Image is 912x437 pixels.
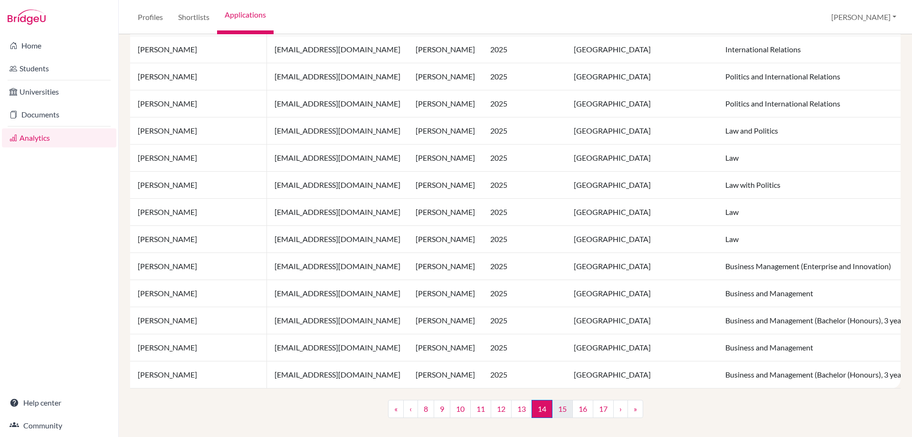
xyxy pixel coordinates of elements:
[566,253,718,280] td: [GEOGRAPHIC_DATA]
[483,199,566,226] td: 2025
[566,117,718,145] td: [GEOGRAPHIC_DATA]
[130,361,267,388] td: [PERSON_NAME]
[2,36,116,55] a: Home
[130,117,267,145] td: [PERSON_NAME]
[267,253,408,280] td: [EMAIL_ADDRESS][DOMAIN_NAME]
[566,90,718,117] td: [GEOGRAPHIC_DATA]
[267,145,408,172] td: [EMAIL_ADDRESS][DOMAIN_NAME]
[267,361,408,388] td: [EMAIL_ADDRESS][DOMAIN_NAME]
[130,63,267,90] td: [PERSON_NAME]
[130,226,267,253] td: [PERSON_NAME]
[267,334,408,361] td: [EMAIL_ADDRESS][DOMAIN_NAME]
[130,253,267,280] td: [PERSON_NAME]
[483,36,566,63] td: 2025
[408,36,483,63] td: [PERSON_NAME]
[566,307,718,334] td: [GEOGRAPHIC_DATA]
[483,361,566,388] td: 2025
[130,280,267,307] td: [PERSON_NAME]
[511,400,532,418] a: 13
[483,63,566,90] td: 2025
[130,307,267,334] td: [PERSON_NAME]
[267,36,408,63] td: [EMAIL_ADDRESS][DOMAIN_NAME]
[483,253,566,280] td: 2025
[566,334,718,361] td: [GEOGRAPHIC_DATA]
[408,145,483,172] td: [PERSON_NAME]
[8,10,46,25] img: Bridge-U
[2,105,116,124] a: Documents
[130,199,267,226] td: [PERSON_NAME]
[267,280,408,307] td: [EMAIL_ADDRESS][DOMAIN_NAME]
[408,172,483,199] td: [PERSON_NAME]
[566,226,718,253] td: [GEOGRAPHIC_DATA]
[572,400,593,418] a: 16
[483,334,566,361] td: 2025
[388,400,643,426] nav: ...
[2,128,116,147] a: Analytics
[483,280,566,307] td: 2025
[267,63,408,90] td: [EMAIL_ADDRESS][DOMAIN_NAME]
[267,117,408,145] td: [EMAIL_ADDRESS][DOMAIN_NAME]
[408,90,483,117] td: [PERSON_NAME]
[566,280,718,307] td: [GEOGRAPHIC_DATA]
[388,400,404,418] a: «
[408,334,483,361] td: [PERSON_NAME]
[418,400,434,418] a: 8
[130,172,267,199] td: [PERSON_NAME]
[2,59,116,78] a: Students
[408,361,483,388] td: [PERSON_NAME]
[566,63,718,90] td: [GEOGRAPHIC_DATA]
[483,307,566,334] td: 2025
[483,226,566,253] td: 2025
[130,334,267,361] td: [PERSON_NAME]
[491,400,512,418] a: 12
[2,82,116,101] a: Universities
[593,400,614,418] a: 17
[408,253,483,280] td: [PERSON_NAME]
[627,400,643,418] a: »
[552,400,573,418] a: 15
[613,400,628,418] a: ›
[450,400,471,418] a: 10
[483,90,566,117] td: 2025
[130,145,267,172] td: [PERSON_NAME]
[566,361,718,388] td: [GEOGRAPHIC_DATA]
[267,307,408,334] td: [EMAIL_ADDRESS][DOMAIN_NAME]
[408,280,483,307] td: [PERSON_NAME]
[483,145,566,172] td: 2025
[566,199,718,226] td: [GEOGRAPHIC_DATA]
[408,226,483,253] td: [PERSON_NAME]
[2,416,116,435] a: Community
[130,90,267,117] td: [PERSON_NAME]
[403,400,418,418] a: ‹
[267,90,408,117] td: [EMAIL_ADDRESS][DOMAIN_NAME]
[267,172,408,199] td: [EMAIL_ADDRESS][DOMAIN_NAME]
[566,172,718,199] td: [GEOGRAPHIC_DATA]
[408,199,483,226] td: [PERSON_NAME]
[408,307,483,334] td: [PERSON_NAME]
[434,400,450,418] a: 9
[130,36,267,63] td: [PERSON_NAME]
[2,393,116,412] a: Help center
[408,63,483,90] td: [PERSON_NAME]
[470,400,491,418] a: 11
[267,226,408,253] td: [EMAIL_ADDRESS][DOMAIN_NAME]
[827,8,901,26] button: [PERSON_NAME]
[483,117,566,145] td: 2025
[566,145,718,172] td: [GEOGRAPHIC_DATA]
[408,117,483,145] td: [PERSON_NAME]
[267,199,408,226] td: [EMAIL_ADDRESS][DOMAIN_NAME]
[532,400,552,418] span: 14
[566,36,718,63] td: [GEOGRAPHIC_DATA]
[483,172,566,199] td: 2025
